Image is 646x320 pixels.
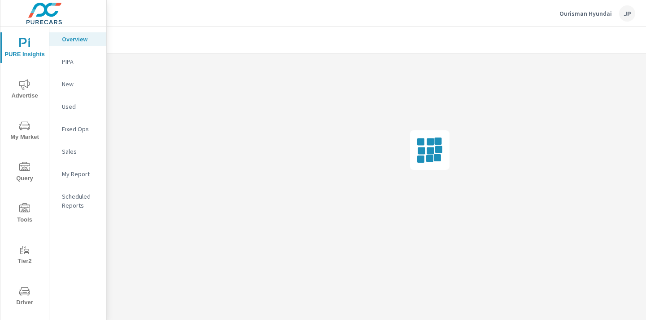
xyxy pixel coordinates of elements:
p: Ourisman Hyundai [559,9,612,18]
p: New [62,80,99,89]
span: PURE Insights [3,38,46,60]
span: My Market [3,120,46,142]
span: Advertise [3,79,46,101]
div: Used [49,100,106,113]
div: Scheduled Reports [49,190,106,212]
p: Scheduled Reports [62,192,99,210]
div: Sales [49,145,106,158]
p: Overview [62,35,99,44]
span: Driver [3,286,46,308]
p: Fixed Ops [62,124,99,133]
span: Query [3,162,46,184]
span: Tier2 [3,244,46,267]
p: My Report [62,169,99,178]
div: JP [619,5,635,22]
div: Overview [49,32,106,46]
p: Used [62,102,99,111]
p: Sales [62,147,99,156]
div: Fixed Ops [49,122,106,136]
div: My Report [49,167,106,181]
span: Tools [3,203,46,225]
div: PIPA [49,55,106,68]
div: New [49,77,106,91]
p: PIPA [62,57,99,66]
